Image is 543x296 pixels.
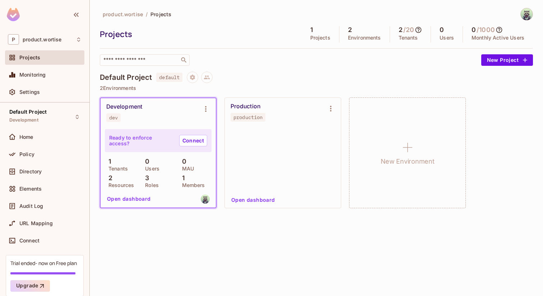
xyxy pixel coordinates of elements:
[150,11,171,18] span: Projects
[19,186,42,192] span: Elements
[109,115,118,120] div: dev
[105,166,128,172] p: Tenants
[9,117,38,123] span: Development
[106,103,142,110] div: Development
[403,26,414,33] h5: / 20
[310,35,330,41] p: Projects
[477,26,495,33] h5: / 1000
[156,73,182,82] span: default
[381,156,435,167] h1: New Environment
[178,158,186,165] p: 0
[19,203,43,209] span: Audit Log
[10,260,77,267] div: Trial ended- now on Free plan
[324,101,338,116] button: Environment settings
[19,238,40,243] span: Connect
[19,134,33,140] span: Home
[100,85,533,91] p: 2 Environments
[10,280,50,292] button: Upgrade
[8,34,19,45] span: P
[100,29,298,40] div: Projects
[521,8,533,20] img: Tobías D. Serdeiro
[7,8,20,21] img: SReyMgAAAABJRU5ErkJggg==
[141,174,149,182] p: 3
[141,166,159,172] p: Users
[19,151,34,157] span: Policy
[472,26,476,33] h5: 0
[178,182,205,188] p: Members
[19,220,53,226] span: URL Mapping
[348,26,352,33] h5: 2
[187,75,198,82] span: Project settings
[141,158,149,165] p: 0
[201,195,210,204] img: tserdeiro@wortise.com
[440,26,444,33] h5: 0
[104,193,154,205] button: Open dashboard
[472,35,524,41] p: Monthly Active Users
[100,73,152,82] h4: Default Project
[348,35,381,41] p: Environments
[19,89,40,95] span: Settings
[146,11,148,18] li: /
[19,72,46,78] span: Monitoring
[103,11,143,18] span: product.wortise
[228,194,278,206] button: Open dashboard
[105,182,134,188] p: Resources
[399,35,418,41] p: Tenants
[105,174,112,182] p: 2
[399,26,403,33] h5: 2
[481,54,533,66] button: New Project
[440,35,454,41] p: Users
[178,174,185,182] p: 1
[105,158,111,165] p: 1
[178,166,194,172] p: MAU
[19,55,40,60] span: Projects
[19,169,42,174] span: Directory
[9,109,47,115] span: Default Project
[233,114,263,120] div: production
[109,135,173,146] p: Ready to enforce access?
[199,102,213,116] button: Environment settings
[310,26,313,33] h5: 1
[141,182,159,188] p: Roles
[231,103,260,110] div: Production
[179,135,207,146] a: Connect
[23,37,61,42] span: Workspace: product.wortise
